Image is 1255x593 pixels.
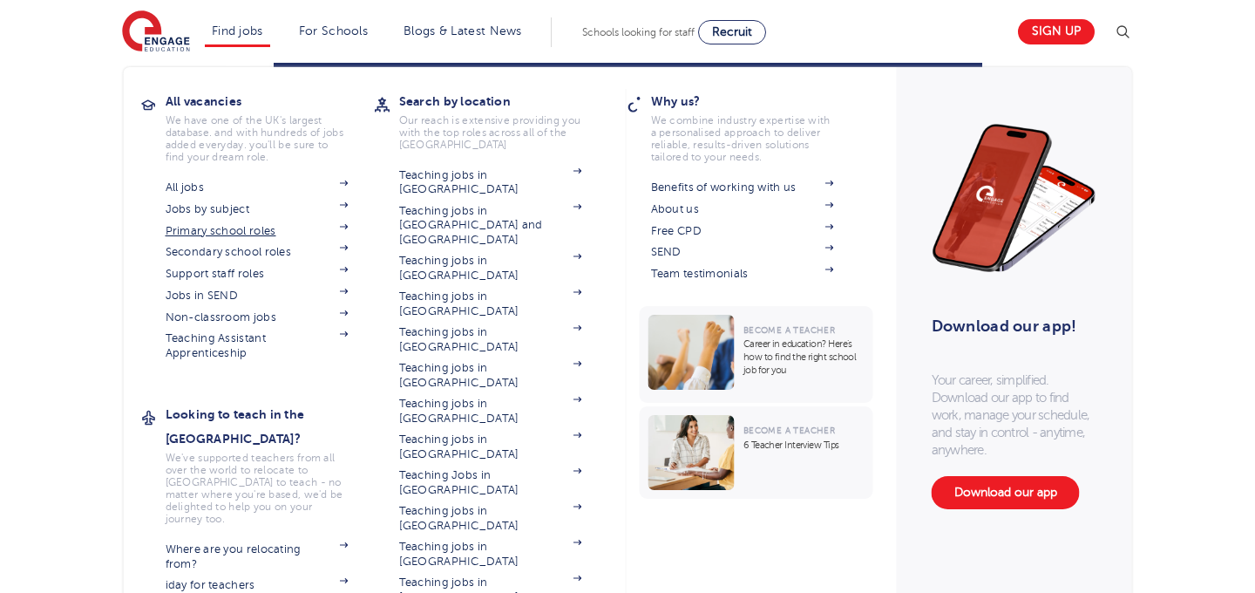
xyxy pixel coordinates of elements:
span: Schools looking for staff [582,26,695,38]
h3: All vacancies [166,89,375,113]
a: Free CPD [651,224,834,238]
p: We combine industry expertise with a personalised approach to deliver reliable, results-driven so... [651,114,834,163]
a: All jobs [166,181,349,194]
a: Recruit [698,20,766,44]
a: iday for teachers [166,578,349,592]
a: For Schools [299,24,368,37]
a: Become a TeacherCareer in education? Here’s how to find the right school job for you [640,306,878,403]
p: Our reach is extensive providing you with the top roles across all of the [GEOGRAPHIC_DATA] [399,114,582,151]
h3: Recommended for you [112,210,1143,254]
a: Search by locationOur reach is extensive providing you with the top roles across all of the [GEOG... [399,89,608,151]
a: Teaching jobs in [GEOGRAPHIC_DATA] [399,254,582,283]
span: Become a Teacher [743,325,835,335]
a: Teaching jobs in [GEOGRAPHIC_DATA] [399,540,582,569]
a: Where are you relocating from? [166,542,349,571]
a: Teaching jobs in [GEOGRAPHIC_DATA] and [GEOGRAPHIC_DATA] [399,204,582,247]
img: Engage Education [122,10,190,54]
a: Support staff roles [166,267,349,281]
a: Teaching jobs in [GEOGRAPHIC_DATA] [399,504,582,533]
a: Jobs by subject [166,202,349,216]
a: SEND [651,245,834,259]
a: About us [651,202,834,216]
h3: Why us? [651,89,860,113]
a: Secondary school roles [166,245,349,259]
a: Team testimonials [651,267,834,281]
a: All vacanciesWe have one of the UK's largest database. and with hundreds of jobs added everyday. ... [166,89,375,163]
a: Download our app [932,476,1080,509]
a: Find jobs [212,24,263,37]
a: Blogs & Latest News [404,24,522,37]
a: Teaching Assistant Apprenticeship [166,331,349,360]
a: Benefits of working with us [651,181,834,194]
a: Jobs in SEND [166,289,349,303]
a: Non-classroom jobs [166,310,349,324]
h3: Search by location [399,89,608,113]
a: Teaching jobs in [GEOGRAPHIC_DATA] [399,397,582,426]
a: Become a Teacher6 Teacher Interview Tips [640,406,878,499]
p: We've supported teachers from all over the world to relocate to [GEOGRAPHIC_DATA] to teach - no m... [166,452,349,525]
a: Teaching jobs in [GEOGRAPHIC_DATA] [399,433,582,461]
p: Career in education? Here’s how to find the right school job for you [743,337,865,377]
a: Why us?We combine industry expertise with a personalised approach to deliver reliable, results-dr... [651,89,860,163]
a: Looking to teach in the [GEOGRAPHIC_DATA]?We've supported teachers from all over the world to rel... [166,402,375,525]
h3: Download our app! [932,307,1089,345]
p: 6 Teacher Interview Tips [743,439,865,452]
a: Primary school roles [166,224,349,238]
a: Teaching jobs in [GEOGRAPHIC_DATA] [399,168,582,197]
p: Your career, simplified. Download our app to find work, manage your schedule, and stay in control... [932,371,1097,459]
a: Teaching jobs in [GEOGRAPHIC_DATA] [399,325,582,354]
a: Teaching Jobs in [GEOGRAPHIC_DATA] [399,468,582,497]
a: Teaching jobs in [GEOGRAPHIC_DATA] [399,290,582,318]
span: Become a Teacher [743,426,835,435]
h3: Looking to teach in the [GEOGRAPHIC_DATA]? [166,402,375,451]
a: Sign up [1018,19,1095,44]
p: We have one of the UK's largest database. and with hundreds of jobs added everyday. you'll be sur... [166,114,349,163]
a: Teaching jobs in [GEOGRAPHIC_DATA] [399,361,582,390]
span: Recruit [712,25,752,38]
